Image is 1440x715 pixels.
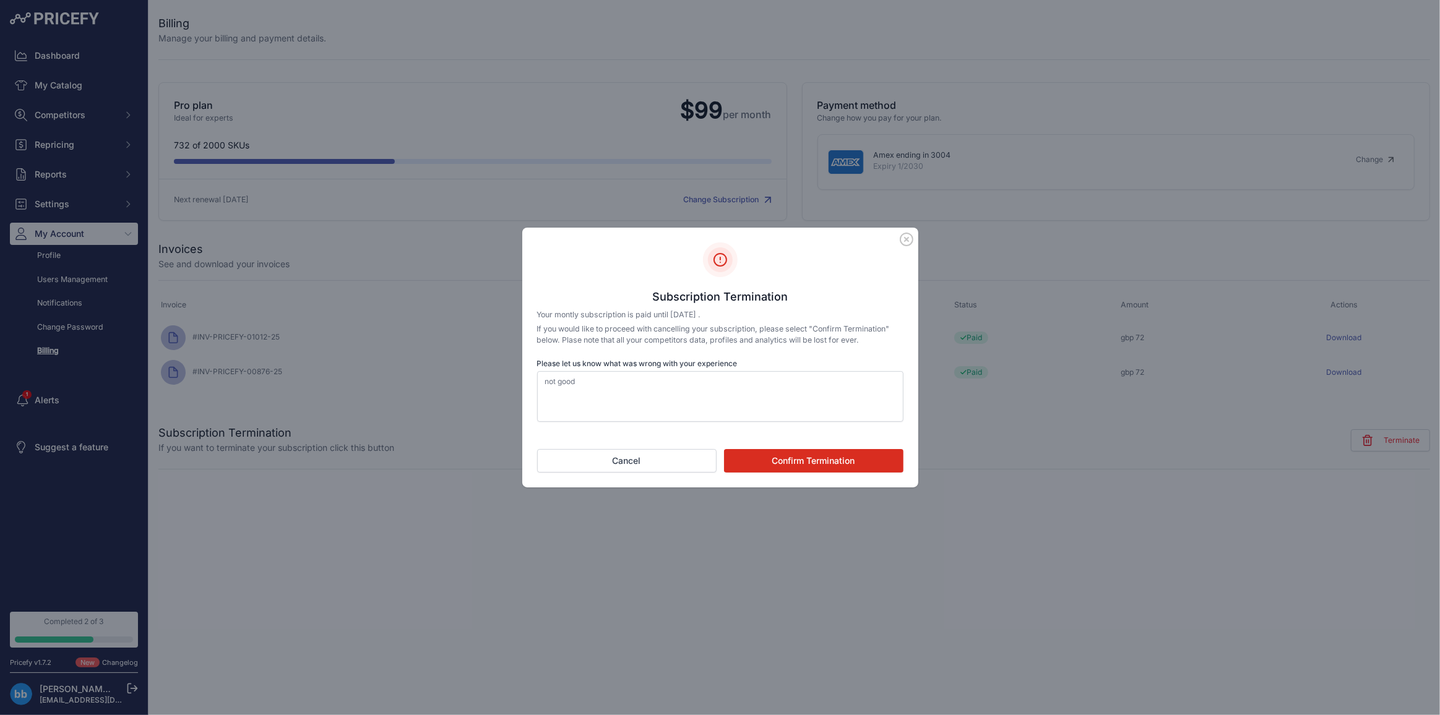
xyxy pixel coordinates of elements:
[724,449,903,473] button: Confirm Termination
[537,309,903,321] p: Your montly subscription is paid until [DATE] .
[537,359,903,369] label: Please let us know what was wrong with your experience
[537,449,717,473] button: Cancel
[537,289,903,304] h3: Subscription Termination
[537,323,903,346] p: If you would like to proceed with cancelling your subscription, please select "Confirm Terminatio...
